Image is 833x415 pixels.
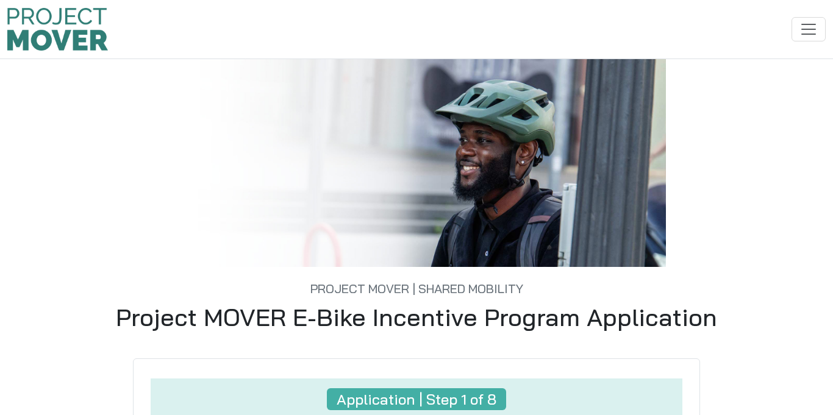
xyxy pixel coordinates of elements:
[792,17,826,41] button: Toggle navigation
[84,59,749,267] img: Consumer0.jpg
[84,302,749,332] h1: Project MOVER E-Bike Incentive Program Application
[7,8,108,51] img: Program logo
[327,388,506,411] h4: Application | Step 1 of 8
[84,267,749,296] h5: Project MOVER | Shared Mobility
